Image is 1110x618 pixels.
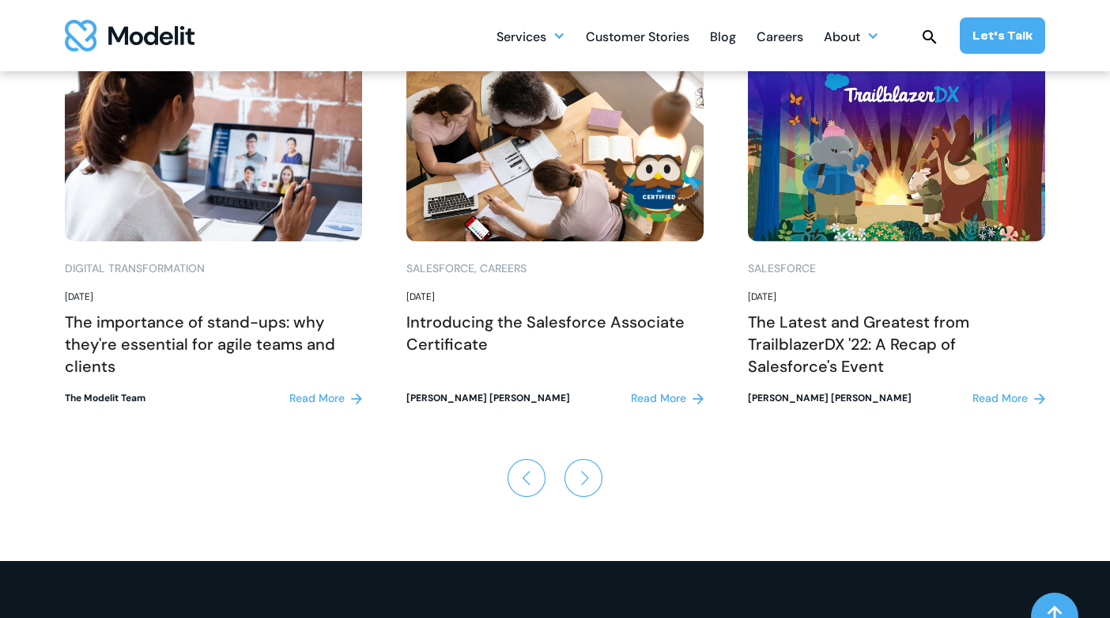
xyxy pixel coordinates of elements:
[824,23,860,54] div: About
[480,260,527,277] div: Careers
[65,260,205,277] div: Digital transformation
[748,290,1045,305] div: [DATE]
[710,23,736,54] div: Blog
[289,390,362,407] a: Read More
[960,17,1045,54] a: Let’s Talk
[1034,393,1045,404] img: right arrow
[824,21,879,51] div: About
[564,452,602,504] a: Next Page
[508,459,546,497] img: arrow left
[65,290,362,305] div: [DATE]
[474,260,477,277] div: ,
[586,21,689,51] a: Customer Stories
[406,290,704,305] div: [DATE]
[972,390,1045,407] a: Read More
[748,260,816,277] div: Salesforce
[748,391,912,406] div: [PERSON_NAME] [PERSON_NAME]
[586,23,689,54] div: Customer Stories
[406,260,474,277] div: Salesforce
[757,21,803,51] a: Careers
[972,390,1028,407] div: Read More
[65,20,194,51] a: home
[406,311,704,355] h2: Introducing the Salesforce Associate Certificate
[693,393,704,404] img: right arrow
[65,311,362,377] h2: The importance of stand-ups: why they're essential for agile teams and clients
[65,20,194,51] img: modelit logo
[65,391,145,406] div: The Modelit Team
[406,391,570,406] div: [PERSON_NAME] [PERSON_NAME]
[289,390,345,407] div: Read More
[496,23,546,54] div: Services
[496,21,565,51] div: Services
[564,459,602,497] img: arrow right
[351,393,362,404] img: right arrow
[65,452,1045,504] div: List
[972,27,1033,44] div: Let’s Talk
[631,390,686,407] div: Read More
[757,23,803,54] div: Careers
[508,452,546,504] a: Previous Page
[631,390,704,407] a: Read More
[710,21,736,51] a: Blog
[748,311,1045,377] h2: The Latest and Greatest from TrailblazerDX '22: A Recap of Salesforce's Event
